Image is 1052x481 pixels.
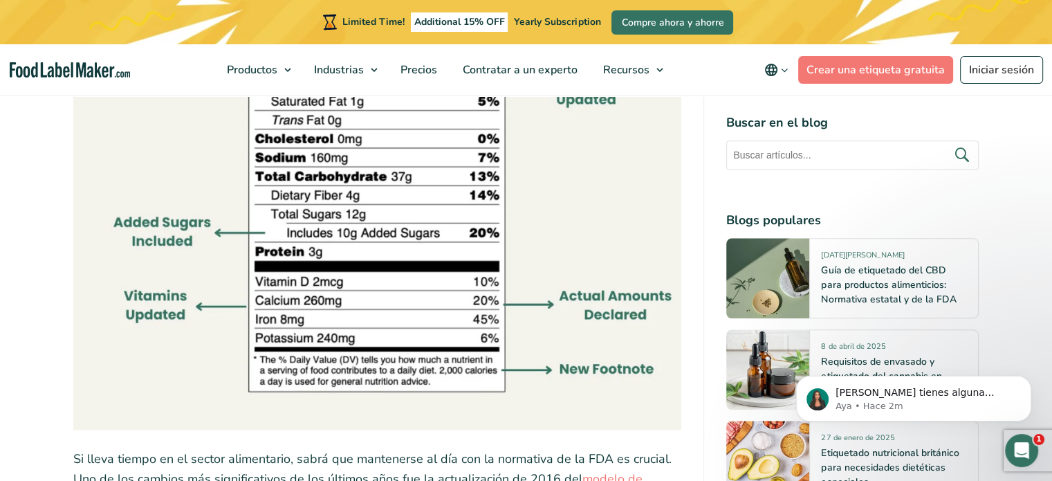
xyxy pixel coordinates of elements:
a: Iniciar sesión [960,56,1043,84]
a: Industrias [302,44,385,96]
a: Productos [214,44,298,96]
iframe: Intercom live chat [1005,434,1038,467]
h4: Buscar en el blog [726,114,979,132]
a: Crear una etiqueta gratuita [798,56,953,84]
span: 8 de abril de 2025 [821,341,885,357]
span: Precios [396,62,439,78]
span: [DATE][PERSON_NAME] [821,250,904,266]
a: Precios [388,44,447,96]
span: 1 [1033,434,1044,445]
span: Yearly Subscription [514,15,600,28]
span: Industrias [310,62,365,78]
span: Productos [223,62,279,78]
span: Recursos [599,62,651,78]
a: Contratar a un experto [450,44,587,96]
h4: Blogs populares [726,211,979,230]
iframe: Intercom notifications mensaje [775,347,1052,444]
a: Compre ahora y ahorre [611,10,733,35]
input: Buscar artículos... [726,140,979,170]
span: Additional 15% OFF [411,12,508,32]
a: Guía de etiquetado del CBD para productos alimenticios: Normativa estatal y de la FDA [821,264,956,306]
span: Contratar a un experto [459,62,579,78]
span: Limited Time! [342,15,405,28]
a: Recursos [591,44,670,96]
